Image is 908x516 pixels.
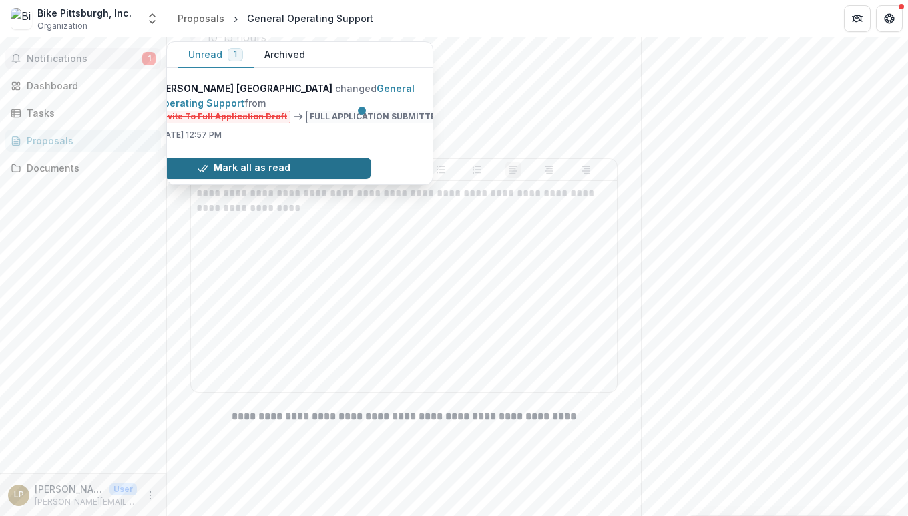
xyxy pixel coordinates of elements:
a: Proposals [172,9,230,28]
div: Dashboard [27,79,150,93]
button: Ordered List [469,162,485,178]
span: Full Application Submitted [306,111,445,123]
button: Mark all as read [116,158,371,179]
button: Align Center [541,162,557,178]
button: Unread [178,42,254,68]
p: [PERSON_NAME][EMAIL_ADDRESS][DOMAIN_NAME] [35,496,137,508]
div: Bike Pittsburgh, Inc. [37,6,132,20]
button: Archived [254,42,316,68]
span: 1 [234,49,237,59]
div: Laura SanBoeuf Paris [14,491,24,499]
a: Proposals [5,130,161,152]
button: Open entity switcher [143,5,162,32]
a: General Operating Support [156,83,415,109]
a: Tasks [5,102,161,124]
button: Align Left [505,162,521,178]
div: Tasks [27,106,150,120]
p: [PERSON_NAME] [GEOGRAPHIC_DATA] [35,482,104,496]
button: Bullet List [433,162,449,178]
span: Organization [37,20,87,32]
nav: breadcrumb [172,9,379,28]
img: Bike Pittsburgh, Inc. [11,8,32,29]
div: Documents [27,161,150,175]
div: Proposals [178,11,224,25]
span: 10-15 hours [206,29,266,45]
div: Proposals [27,134,150,148]
span: Notifications [27,53,142,65]
span: 1 [142,52,156,65]
a: Documents [5,157,161,179]
p: User [109,483,137,495]
button: More [142,487,158,503]
button: Get Help [876,5,903,32]
button: Align Right [578,162,594,178]
p: changed from [156,81,451,123]
div: General Operating Support [247,11,373,25]
button: Notifications1 [5,48,161,69]
a: Dashboard [5,75,161,97]
button: Partners [844,5,871,32]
